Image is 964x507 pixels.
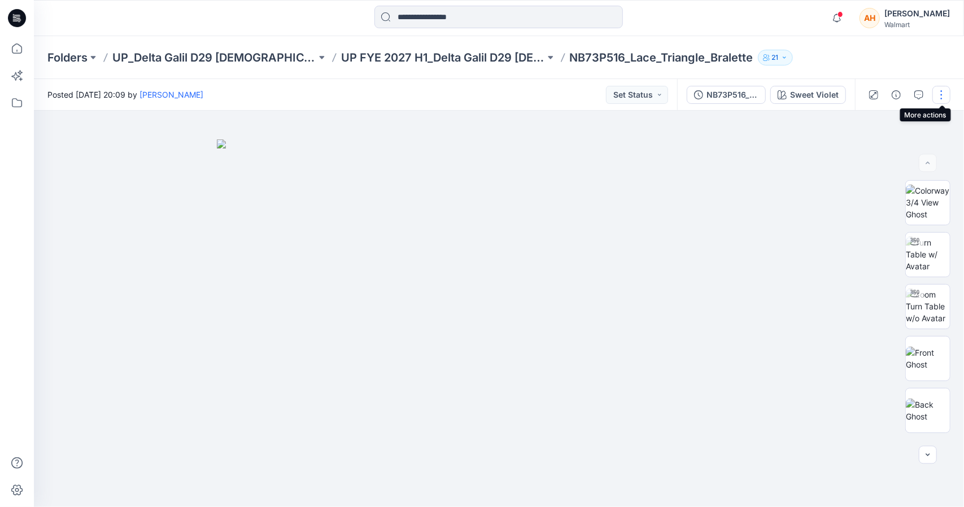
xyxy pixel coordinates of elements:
[139,90,203,99] a: [PERSON_NAME]
[884,20,950,29] div: Walmart
[772,51,779,64] p: 21
[860,8,880,28] div: AH
[770,86,846,104] button: Sweet Violet
[47,50,88,65] a: Folders
[341,50,545,65] a: UP FYE 2027 H1_Delta Galil D29 [DEMOGRAPHIC_DATA] NOBO Bras
[687,86,766,104] button: NB73P516_Lace_Triangle_Bralette
[906,399,950,422] img: Back Ghost
[906,185,950,220] img: Colorway 3/4 View Ghost
[906,347,950,370] img: Front Ghost
[706,89,758,101] div: NB73P516_Lace_Triangle_Bralette
[47,89,203,100] span: Posted [DATE] 20:09 by
[570,50,753,65] p: NB73P516_Lace_Triangle_Bralette
[884,7,950,20] div: [PERSON_NAME]
[906,289,950,324] img: Zoom Turn Table w/o Avatar
[887,86,905,104] button: Details
[217,139,782,507] img: eyJhbGciOiJIUzI1NiIsImtpZCI6IjAiLCJzbHQiOiJzZXMiLCJ0eXAiOiJKV1QifQ.eyJkYXRhIjp7InR5cGUiOiJzdG9yYW...
[906,237,950,272] img: Turn Table w/ Avatar
[790,89,839,101] div: Sweet Violet
[112,50,316,65] a: UP_Delta Galil D29 [DEMOGRAPHIC_DATA] NOBO Intimates
[758,50,793,65] button: 21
